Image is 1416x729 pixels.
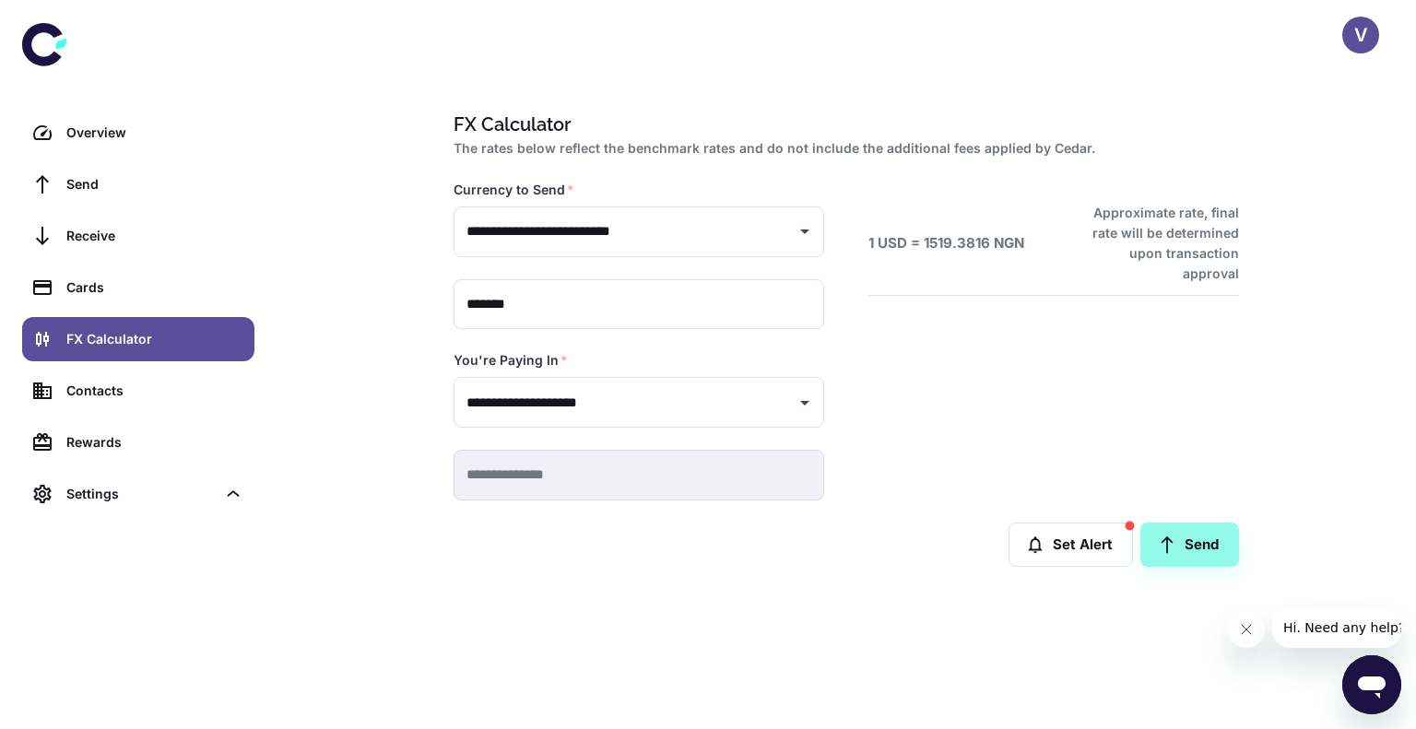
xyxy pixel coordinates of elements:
[1072,203,1239,284] h6: Approximate rate, final rate will be determined upon transaction approval
[22,317,254,361] a: FX Calculator
[1342,655,1401,714] iframe: Button to launch messaging window
[1342,17,1379,53] button: V
[1140,523,1239,567] a: Send
[66,329,243,349] div: FX Calculator
[22,472,254,516] div: Settings
[22,420,254,464] a: Rewards
[22,162,254,206] a: Send
[454,181,574,199] label: Currency to Send
[66,432,243,453] div: Rewards
[1228,611,1265,648] iframe: Close message
[66,174,243,194] div: Send
[66,277,243,298] div: Cards
[868,233,1024,254] h6: 1 USD = 1519.3816 NGN
[22,214,254,258] a: Receive
[454,351,568,370] label: You're Paying In
[66,226,243,246] div: Receive
[22,265,254,310] a: Cards
[1009,523,1133,567] button: Set Alert
[454,111,1232,138] h1: FX Calculator
[11,13,133,28] span: Hi. Need any help?
[1272,607,1401,648] iframe: Message from company
[792,390,818,416] button: Open
[22,369,254,413] a: Contacts
[792,218,818,244] button: Open
[66,123,243,143] div: Overview
[66,484,216,504] div: Settings
[22,111,254,155] a: Overview
[66,381,243,401] div: Contacts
